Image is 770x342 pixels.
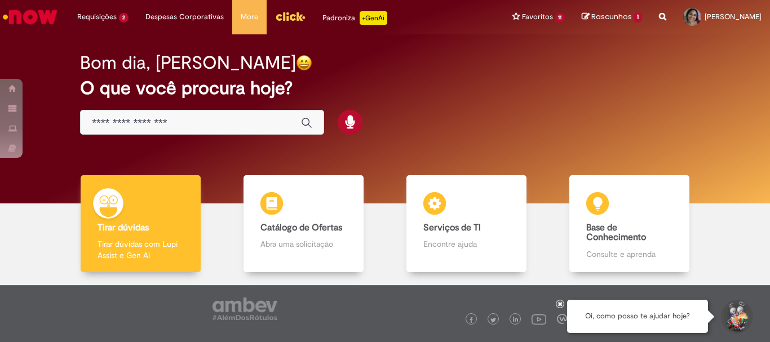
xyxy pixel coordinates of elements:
button: Iniciar Conversa de Suporte [719,300,753,334]
b: Serviços de TI [423,222,481,233]
img: click_logo_yellow_360x200.png [275,8,306,25]
p: Encontre ajuda [423,238,509,250]
img: happy-face.png [296,55,312,71]
a: Tirar dúvidas Tirar dúvidas com Lupi Assist e Gen Ai [59,175,222,273]
p: +GenAi [360,11,387,25]
img: logo_footer_ambev_rotulo_gray.png [213,297,277,320]
h2: Bom dia, [PERSON_NAME] [80,53,296,73]
b: Catálogo de Ofertas [260,222,342,233]
span: 2 [119,13,129,23]
h2: O que você procura hoje? [80,78,690,98]
img: logo_footer_linkedin.png [513,317,519,323]
span: Rascunhos [591,11,632,22]
a: Serviços de TI Encontre ajuda [385,175,548,273]
p: Abra uma solicitação [260,238,346,250]
b: Base de Conhecimento [586,222,646,243]
p: Tirar dúvidas com Lupi Assist e Gen Ai [98,238,183,261]
p: Consulte e aprenda [586,248,672,260]
b: Tirar dúvidas [98,222,149,233]
span: 1 [634,12,642,23]
img: logo_footer_facebook.png [468,317,474,323]
span: Requisições [77,11,117,23]
span: Favoritos [522,11,553,23]
a: Rascunhos [582,12,642,23]
span: More [241,11,258,23]
a: Base de Conhecimento Consulte e aprenda [548,175,711,273]
a: Catálogo de Ofertas Abra uma solicitação [222,175,385,273]
span: 11 [555,13,565,23]
div: Padroniza [322,11,387,25]
div: Oi, como posso te ajudar hoje? [567,300,708,333]
img: logo_footer_youtube.png [532,312,546,326]
img: logo_footer_workplace.png [557,314,567,324]
span: [PERSON_NAME] [705,12,762,21]
span: Despesas Corporativas [145,11,224,23]
img: logo_footer_twitter.png [490,317,496,323]
img: ServiceNow [1,6,59,28]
